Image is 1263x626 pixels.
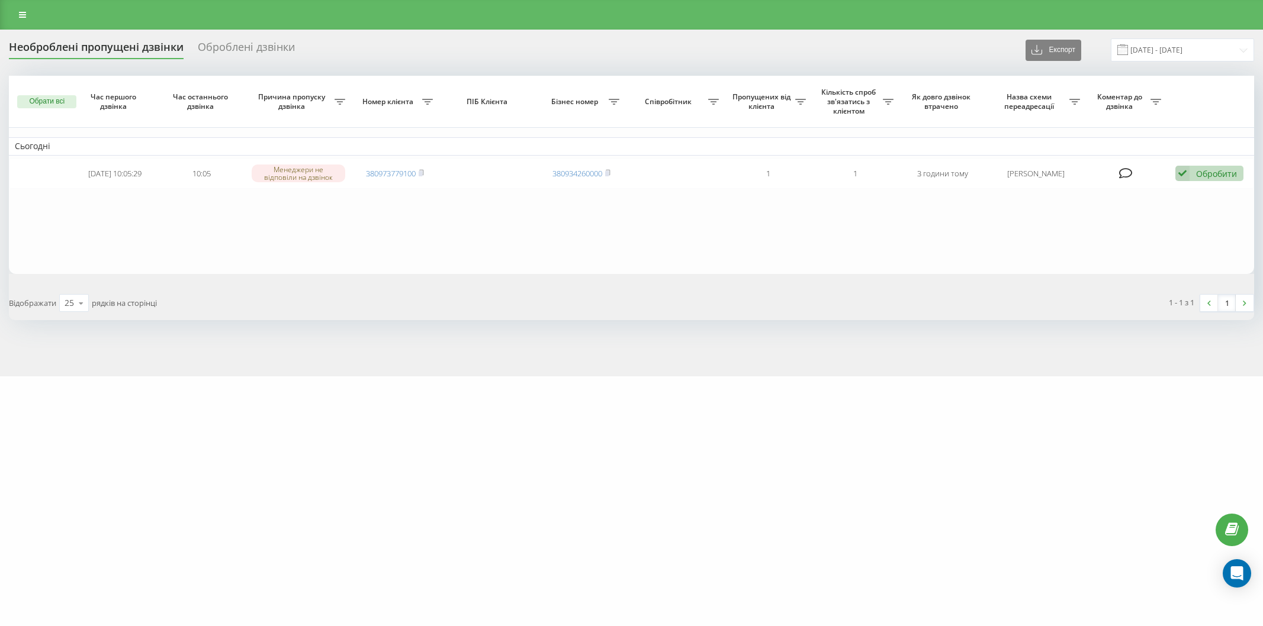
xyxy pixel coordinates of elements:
[168,92,236,111] span: Час останнього дзвінка
[986,158,1086,189] td: [PERSON_NAME]
[17,95,76,108] button: Обрати всі
[9,41,184,59] div: Необроблені пропущені дзвінки
[158,158,245,189] td: 10:05
[357,97,422,107] span: Номер клієнта
[1092,92,1150,111] span: Коментар до дзвінка
[9,298,56,308] span: Відображати
[899,158,986,189] td: 3 години тому
[909,92,976,111] span: Як довго дзвінок втрачено
[1169,296,1194,308] div: 1 - 1 з 1
[818,88,882,115] span: Кількість спроб зв'язатись з клієнтом
[252,92,335,111] span: Причина пропуску дзвінка
[9,137,1254,155] td: Сьогодні
[544,97,609,107] span: Бізнес номер
[92,298,157,308] span: рядків на сторінці
[992,92,1069,111] span: Назва схеми переадресації
[725,158,812,189] td: 1
[1218,295,1236,311] a: 1
[198,41,295,59] div: Оброблені дзвінки
[366,168,416,179] a: 380973779100
[71,158,158,189] td: [DATE] 10:05:29
[449,97,528,107] span: ПІБ Клієнта
[81,92,149,111] span: Час першого дзвінка
[1026,40,1081,61] button: Експорт
[631,97,708,107] span: Співробітник
[252,164,345,182] div: Менеджери не відповіли на дзвінок
[731,92,795,111] span: Пропущених від клієнта
[65,297,74,309] div: 25
[812,158,899,189] td: 1
[552,168,602,179] a: 380934260000
[1223,559,1251,588] div: Open Intercom Messenger
[1196,168,1237,179] div: Обробити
